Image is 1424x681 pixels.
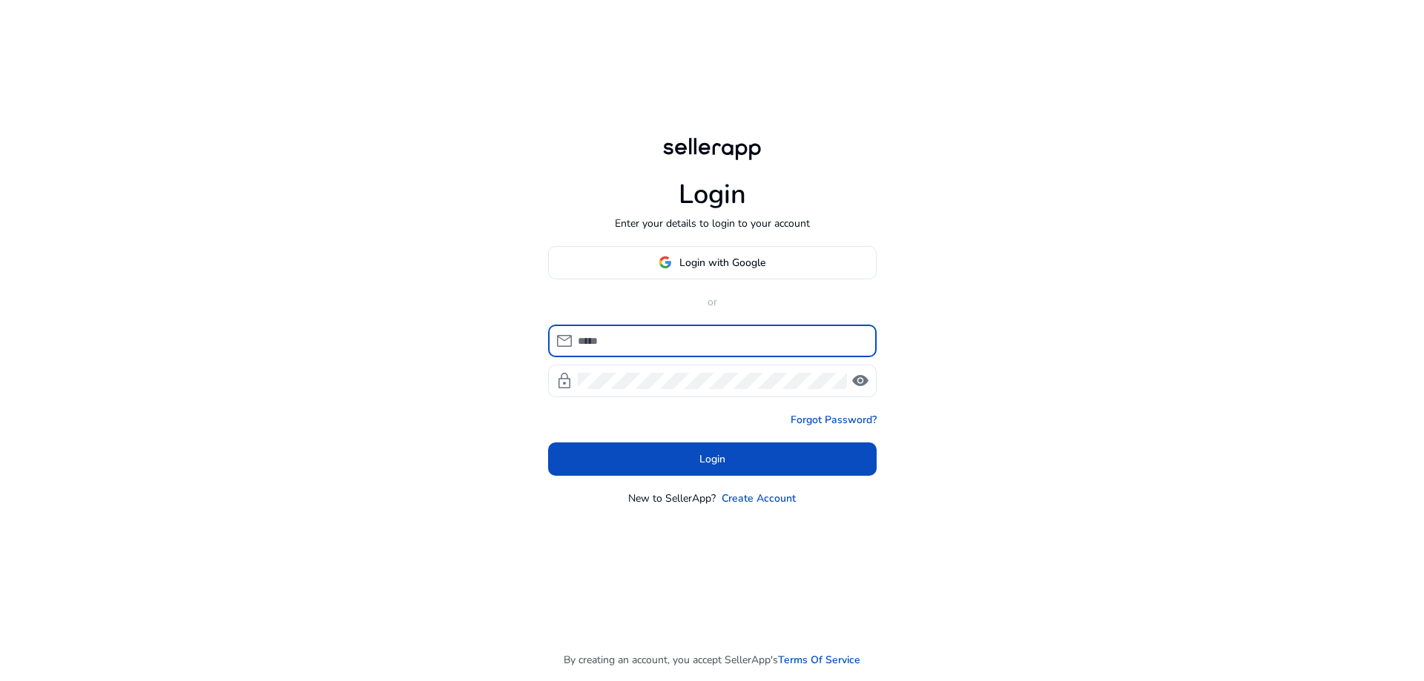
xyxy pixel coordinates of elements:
span: Login with Google [679,255,765,270]
p: or [548,294,877,310]
button: Login [548,442,877,476]
span: visibility [851,372,869,390]
h1: Login [679,179,746,210]
span: mail [556,332,573,350]
img: google-logo.svg [659,256,672,269]
p: Enter your details to login to your account [615,216,810,231]
span: Login [699,451,725,467]
a: Create Account [722,491,796,506]
a: Terms Of Service [778,652,860,668]
button: Login with Google [548,246,877,279]
p: New to SellerApp? [628,491,716,506]
span: lock [556,372,573,390]
a: Forgot Password? [791,412,877,428]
